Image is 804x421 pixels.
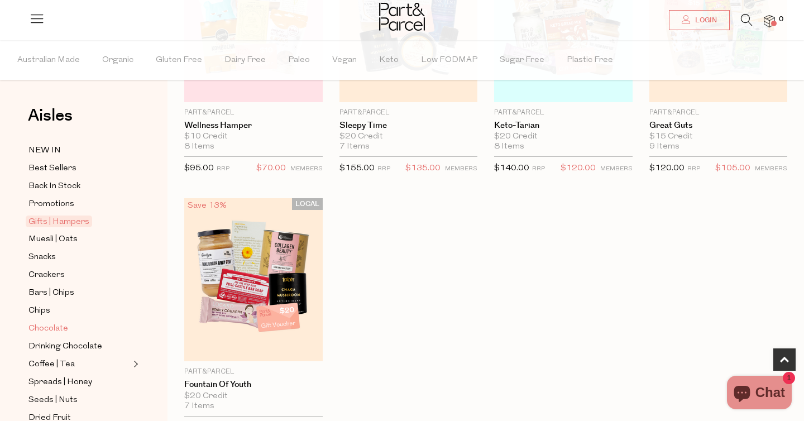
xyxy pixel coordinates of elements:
[494,132,633,142] div: $20 Credit
[184,380,323,390] a: Fountain Of Youth
[567,41,613,80] span: Plastic Free
[561,161,596,176] span: $120.00
[332,41,357,80] span: Vegan
[28,286,130,300] a: Bars | Chips
[28,375,130,389] a: Spreads | Honey
[405,161,441,176] span: $135.00
[649,121,788,131] a: Great Guts
[28,304,50,318] span: Chips
[102,41,133,80] span: Organic
[421,41,477,80] span: Low FODMAP
[28,286,74,300] span: Bars | Chips
[28,179,130,193] a: Back In Stock
[28,322,130,336] a: Chocolate
[28,180,80,193] span: Back In Stock
[724,376,795,412] inbox-online-store-chat: Shopify online store chat
[28,103,73,128] span: Aisles
[28,198,74,211] span: Promotions
[28,107,73,135] a: Aisles
[184,198,230,213] div: Save 13%
[649,132,788,142] div: $15 Credit
[28,251,56,264] span: Snacks
[17,41,80,80] span: Australian Made
[28,269,65,282] span: Crackers
[28,215,130,228] a: Gifts | Hampers
[649,164,685,173] span: $120.00
[339,132,478,142] div: $20 Credit
[224,41,266,80] span: Dairy Free
[494,164,529,173] span: $140.00
[156,41,202,80] span: Gluten Free
[292,198,323,210] span: LOCAL
[649,108,788,118] p: Part&Parcel
[494,121,633,131] a: Keto-tarian
[379,41,399,80] span: Keto
[28,304,130,318] a: Chips
[28,394,78,407] span: Seeds | Nuts
[184,121,323,131] a: Wellness Hamper
[184,401,214,412] span: 7 Items
[687,166,700,172] small: RRP
[28,322,68,336] span: Chocolate
[28,143,130,157] a: NEW IN
[532,166,545,172] small: RRP
[184,132,323,142] div: $10 Credit
[28,197,130,211] a: Promotions
[669,10,730,30] a: Login
[290,166,323,172] small: MEMBERS
[131,357,138,371] button: Expand/Collapse Coffee | Tea
[445,166,477,172] small: MEMBERS
[184,142,214,152] span: 8 Items
[500,41,544,80] span: Sugar Free
[339,164,375,173] span: $155.00
[184,198,323,361] img: Fountain Of Youth
[494,108,633,118] p: Part&Parcel
[184,391,323,401] div: $20 Credit
[339,121,478,131] a: Sleepy Time
[692,16,717,25] span: Login
[28,268,130,282] a: Crackers
[26,216,92,227] span: Gifts | Hampers
[28,357,130,371] a: Coffee | Tea
[776,15,786,25] span: 0
[288,41,310,80] span: Paleo
[184,367,323,377] p: Part&Parcel
[28,358,75,371] span: Coffee | Tea
[28,339,130,353] a: Drinking Chocolate
[377,166,390,172] small: RRP
[755,166,787,172] small: MEMBERS
[28,232,130,246] a: Muesli | Oats
[28,376,92,389] span: Spreads | Honey
[28,393,130,407] a: Seeds | Nuts
[184,108,323,118] p: Part&Parcel
[28,162,76,175] span: Best Sellers
[339,142,370,152] span: 7 Items
[379,3,425,31] img: Part&Parcel
[28,233,78,246] span: Muesli | Oats
[217,166,229,172] small: RRP
[764,15,775,27] a: 0
[494,142,524,152] span: 8 Items
[28,340,102,353] span: Drinking Chocolate
[715,161,750,176] span: $105.00
[28,250,130,264] a: Snacks
[28,144,61,157] span: NEW IN
[339,108,478,118] p: Part&Parcel
[600,166,633,172] small: MEMBERS
[256,161,286,176] span: $70.00
[649,142,679,152] span: 9 Items
[184,164,214,173] span: $95.00
[28,161,130,175] a: Best Sellers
